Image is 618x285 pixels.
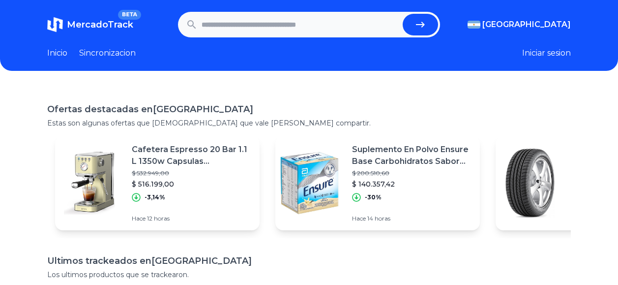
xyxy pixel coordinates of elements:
p: Los ultimos productos que se trackearon. [47,270,571,280]
a: Sincronizacion [79,47,136,59]
img: Featured image [496,149,564,218]
h1: Ultimos trackeados en [GEOGRAPHIC_DATA] [47,254,571,268]
img: Argentina [468,21,480,29]
h1: Ofertas destacadas en [GEOGRAPHIC_DATA] [47,102,571,116]
p: -3,14% [145,193,165,201]
p: Hace 12 horas [132,215,252,222]
a: Featured imageSuplemento En Polvo Ensure Base Carbohidratos Sabor Vainilla En Caja De 1.2kg$ 200.... [275,136,480,230]
img: Featured image [275,149,344,218]
button: [GEOGRAPHIC_DATA] [468,19,571,31]
button: Iniciar sesion [522,47,571,59]
span: MercadoTrack [67,19,133,30]
span: BETA [118,10,141,20]
a: Featured imageCafetera Espresso 20 Bar 1.1 L 1350w Capsulas Vaporizador$ 532.949,00$ 516.199,00-3... [55,136,260,230]
p: $ 140.357,42 [352,179,472,189]
span: [GEOGRAPHIC_DATA] [482,19,571,31]
a: MercadoTrackBETA [47,17,133,32]
a: Inicio [47,47,67,59]
img: MercadoTrack [47,17,63,32]
p: $ 532.949,00 [132,169,252,177]
p: Cafetera Espresso 20 Bar 1.1 L 1350w Capsulas Vaporizador [132,144,252,167]
p: Estas son algunas ofertas que [DEMOGRAPHIC_DATA] que vale [PERSON_NAME] compartir. [47,118,571,128]
p: $ 516.199,00 [132,179,252,189]
p: $ 200.510,60 [352,169,472,177]
p: Hace 14 horas [352,215,472,222]
img: Featured image [55,149,124,218]
p: Suplemento En Polvo Ensure Base Carbohidratos Sabor Vainilla En Caja De 1.2kg [352,144,472,167]
p: -30% [365,193,382,201]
